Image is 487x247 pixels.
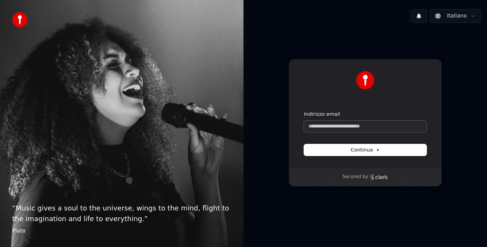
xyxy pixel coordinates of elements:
label: Indirizzo email [304,111,340,118]
span: Continua [351,147,380,153]
p: Secured by [342,174,368,180]
p: “ Music gives a soul to the universe, wings to the mind, flight to the imagination and life to ev... [12,203,231,224]
a: Clerk logo [370,174,388,180]
button: Continua [304,144,427,156]
img: youka [12,12,27,27]
footer: Plato [12,227,231,235]
img: Youka [356,71,374,89]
